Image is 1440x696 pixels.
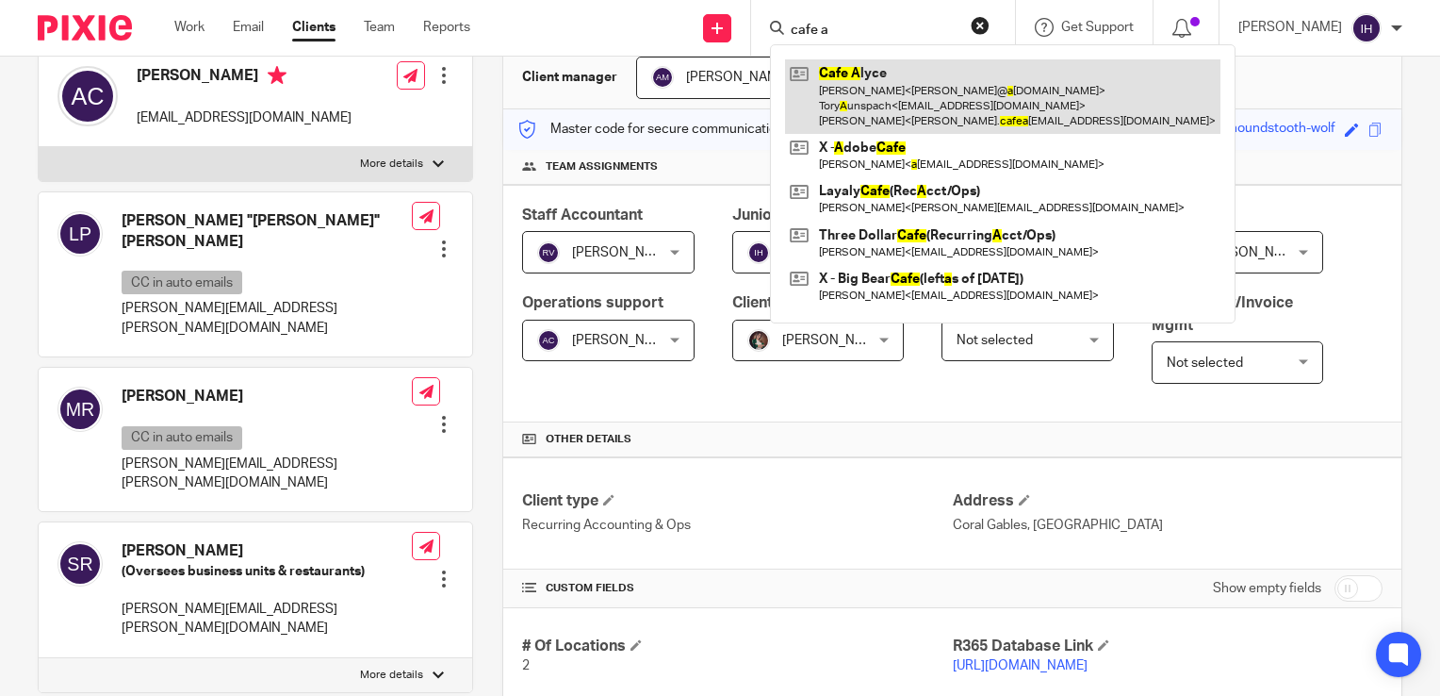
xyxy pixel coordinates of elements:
[1152,295,1293,332] span: AP - Vendor/Invoice Mgmt
[782,334,886,347] span: [PERSON_NAME]
[953,659,1088,672] a: [URL][DOMAIN_NAME]
[747,241,770,264] img: svg%3E
[360,157,423,172] p: More details
[122,541,412,561] h4: [PERSON_NAME]
[732,295,876,310] span: Client Manager Asst
[1351,13,1382,43] img: svg%3E
[268,66,286,85] i: Primary
[517,120,843,139] p: Master code for secure communications and files
[732,207,864,223] span: Junior Accountant
[233,18,264,37] a: Email
[651,66,674,89] img: svg%3E
[572,246,676,259] span: [PERSON_NAME]
[1202,246,1305,259] span: [PERSON_NAME]
[364,18,395,37] a: Team
[522,659,530,672] span: 2
[1061,21,1134,34] span: Get Support
[546,432,631,447] span: Other details
[522,207,643,223] span: Staff Accountant
[971,16,990,35] button: Clear
[1238,18,1342,37] p: [PERSON_NAME]
[953,637,1383,656] h4: R365 Database Link
[522,516,952,535] p: Recurring Accounting & Ops
[522,491,952,511] h4: Client type
[292,18,335,37] a: Clients
[957,334,1033,347] span: Not selected
[57,211,103,257] img: svg%3E
[537,241,560,264] img: svg%3E
[122,387,412,406] h4: [PERSON_NAME]
[572,334,676,347] span: [PERSON_NAME]
[57,541,103,587] img: svg%3E
[522,637,952,656] h4: # Of Locations
[174,18,205,37] a: Work
[747,329,770,352] img: Profile%20picture%20JUS.JPG
[522,295,663,310] span: Operations support
[122,455,412,493] p: [PERSON_NAME][EMAIL_ADDRESS][PERSON_NAME][DOMAIN_NAME]
[122,271,242,294] p: CC in auto emails
[122,562,412,581] h5: (Oversees business units & restaurants)
[122,426,242,450] p: CC in auto emails
[1213,579,1321,598] label: Show empty fields
[789,23,958,40] input: Search
[57,387,103,432] img: svg%3E
[360,668,423,683] p: More details
[122,600,412,638] p: [PERSON_NAME][EMAIL_ADDRESS][PERSON_NAME][DOMAIN_NAME]
[122,299,412,338] p: [PERSON_NAME][EMAIL_ADDRESS][PERSON_NAME][DOMAIN_NAME]
[38,15,132,41] img: Pixie
[522,581,952,596] h4: CUSTOM FIELDS
[953,516,1383,535] p: Coral Gables, [GEOGRAPHIC_DATA]
[122,211,412,252] h4: [PERSON_NAME] "[PERSON_NAME]" [PERSON_NAME]
[57,66,118,126] img: svg%3E
[953,491,1383,511] h4: Address
[522,68,617,87] h3: Client manager
[423,18,470,37] a: Reports
[1167,356,1243,370] span: Not selected
[686,71,790,84] span: [PERSON_NAME]
[137,108,352,127] p: [EMAIL_ADDRESS][DOMAIN_NAME]
[137,66,352,90] h4: [PERSON_NAME]
[546,159,658,174] span: Team assignments
[537,329,560,352] img: svg%3E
